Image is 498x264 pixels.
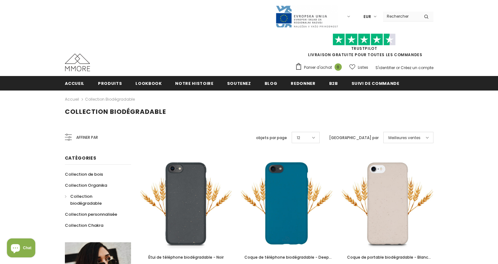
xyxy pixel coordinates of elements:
[401,65,433,70] a: Créez un compte
[98,80,122,86] span: Produits
[148,255,224,260] span: Étui de téléphone biodégradable - Noir
[291,80,315,86] span: Redonner
[329,80,338,86] span: B2B
[275,14,338,19] a: Javni Razpis
[5,238,37,259] inbox-online-store-chat: Shopify online store chat
[275,5,338,28] img: Javni Razpis
[352,80,399,86] span: Suivi de commande
[291,76,315,90] a: Redonner
[65,54,90,71] img: Cas MMORE
[175,80,213,86] span: Notre histoire
[65,155,96,161] span: Catégories
[396,65,400,70] span: or
[98,76,122,90] a: Produits
[85,97,135,102] a: Collection biodégradable
[65,80,85,86] span: Accueil
[375,65,395,70] a: S'identifier
[65,180,107,191] a: Collection Organika
[265,80,278,86] span: Blog
[241,254,332,261] a: Coque de téléphone biodégradable - Deep Sea Blue
[175,76,213,90] a: Notre histoire
[295,36,433,57] span: LIVRAISON GRATUITE POUR TOUTES LES COMMANDES
[363,14,371,20] span: EUR
[329,76,338,90] a: B2B
[304,64,332,71] span: Panier d'achat
[140,254,232,261] a: Étui de téléphone biodégradable - Noir
[65,76,85,90] a: Accueil
[351,46,377,51] a: TrustPilot
[76,134,98,141] span: Affiner par
[65,209,117,220] a: Collection personnalisée
[65,191,124,209] a: Collection biodégradable
[65,169,103,180] a: Collection de bois
[135,80,162,86] span: Lookbook
[65,96,79,103] a: Accueil
[383,12,419,21] input: Search Site
[295,63,345,72] a: Panier d'achat 0
[265,76,278,90] a: Blog
[65,107,166,116] span: Collection biodégradable
[65,220,103,231] a: Collection Chakra
[333,33,396,46] img: Faites confiance aux étoiles pilotes
[256,135,287,141] label: objets par page
[65,222,103,228] span: Collection Chakra
[65,171,103,177] span: Collection de bois
[227,80,251,86] span: soutenez
[349,62,368,73] a: Listes
[358,64,368,71] span: Listes
[342,254,433,261] a: Coque de portable biodégradable - Blanc naturel
[135,76,162,90] a: Lookbook
[388,135,421,141] span: Meilleures ventes
[335,63,342,71] span: 0
[65,182,107,188] span: Collection Organika
[297,135,300,141] span: 12
[70,193,102,206] span: Collection biodégradable
[65,211,117,217] span: Collection personnalisée
[227,76,251,90] a: soutenez
[352,76,399,90] a: Suivi de commande
[329,135,379,141] label: [GEOGRAPHIC_DATA] par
